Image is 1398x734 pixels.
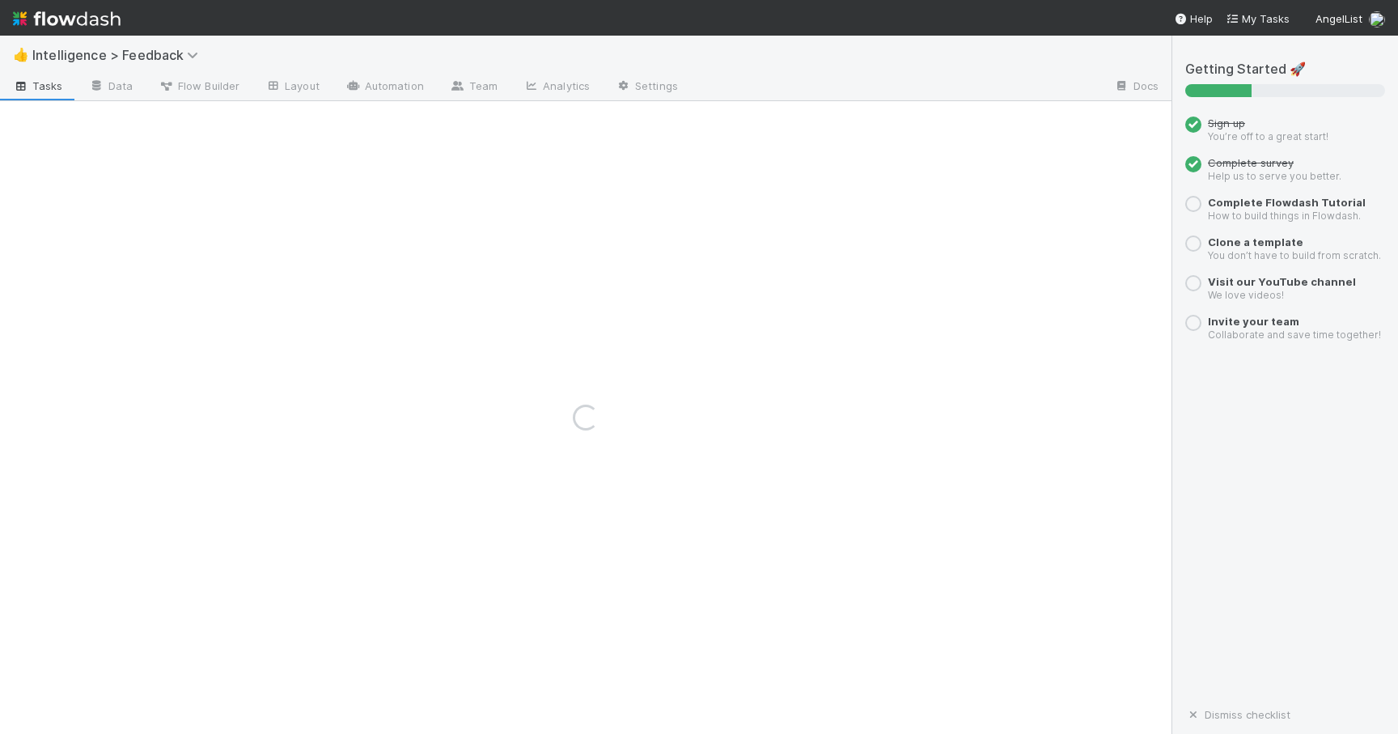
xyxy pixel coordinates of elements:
[1208,315,1299,328] a: Invite your team
[1101,74,1171,100] a: Docs
[159,78,239,94] span: Flow Builder
[510,74,603,100] a: Analytics
[1208,117,1245,129] span: Sign up
[1208,130,1328,142] small: You’re off to a great start!
[1208,156,1294,169] span: Complete survey
[1226,11,1290,27] a: My Tasks
[13,48,29,62] span: 👍
[1208,289,1284,301] small: We love videos!
[1208,235,1303,248] a: Clone a template
[146,74,252,100] a: Flow Builder
[437,74,510,100] a: Team
[333,74,437,100] a: Automation
[1315,12,1362,25] span: AngelList
[1208,170,1341,182] small: Help us to serve you better.
[1226,12,1290,25] span: My Tasks
[13,78,63,94] span: Tasks
[1369,11,1385,28] img: avatar_aa7ab74a-187c-45c7-a773-642a19062ec3.png
[1208,210,1361,222] small: How to build things in Flowdash.
[252,74,333,100] a: Layout
[13,5,121,32] img: logo-inverted-e16ddd16eac7371096b0.svg
[1174,11,1213,27] div: Help
[1208,275,1356,288] a: Visit our YouTube channel
[603,74,691,100] a: Settings
[76,74,146,100] a: Data
[1208,249,1381,261] small: You don’t have to build from scratch.
[32,47,206,63] span: Intelligence > Feedback
[1185,62,1385,78] h5: Getting Started 🚀
[1208,329,1381,341] small: Collaborate and save time together!
[1185,708,1290,721] a: Dismiss checklist
[1208,196,1366,209] a: Complete Flowdash Tutorial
